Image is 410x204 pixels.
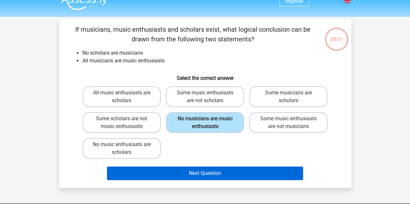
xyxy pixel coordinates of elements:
[249,86,327,107] label: Some musicians are scholars
[107,166,303,180] button: Next Question
[69,70,341,81] h6: Select the correct answer
[166,86,244,107] label: Some music enthusiasts are not scholars
[249,112,327,133] label: Some music enthusiasts are not musicians
[83,112,161,133] label: Some scholars are not music enthusiasts
[83,86,161,107] label: All music enthusiasts are scholars
[69,25,317,44] p: If musicians, music enthusiasts and scholars exist, what logical conclusion can be drawn from the...
[83,138,161,159] label: No music enthusiasts are scholars
[166,112,244,133] label: No musicians are music enthusiasts
[324,27,349,43] div: 08:01
[82,57,341,65] li: All musicians are music enthusiasts
[82,49,341,57] li: No scholars are musicians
